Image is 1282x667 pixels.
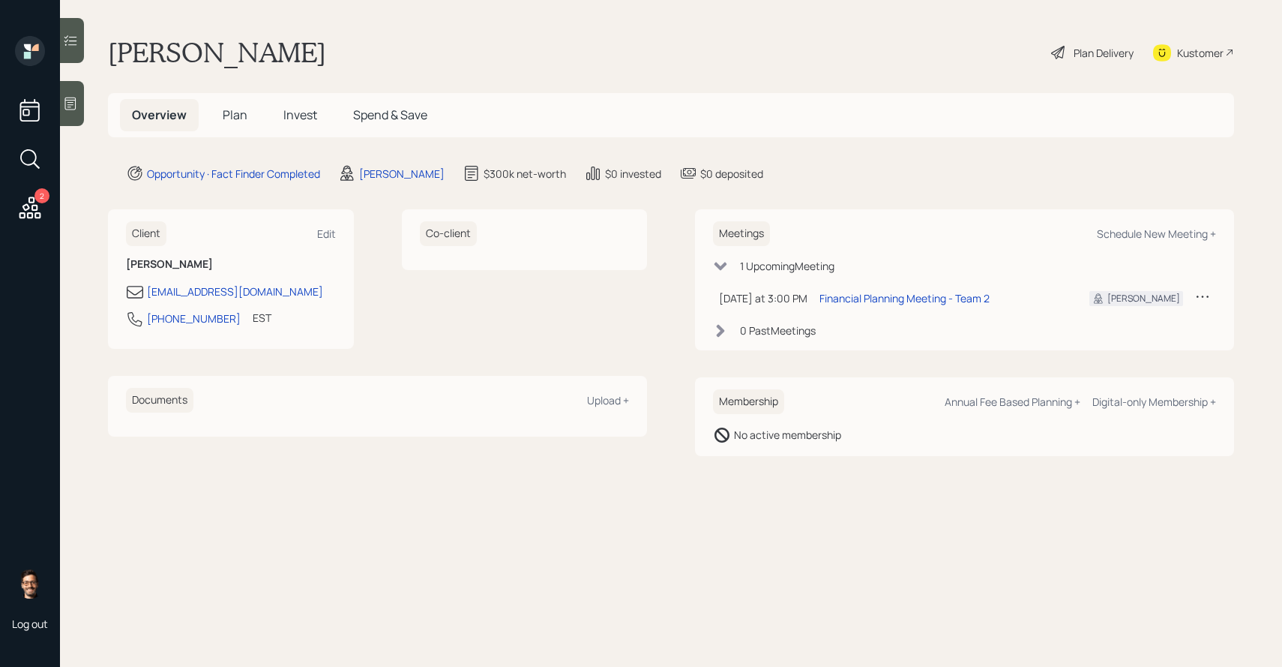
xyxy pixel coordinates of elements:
div: Log out [12,617,48,631]
div: EST [253,310,271,326]
div: 1 Upcoming Meeting [740,258,834,274]
div: Edit [317,227,336,241]
h6: Co-client [420,221,477,246]
span: Overview [132,107,187,123]
div: Financial Planning Meeting - Team 2 [819,290,990,306]
div: No active membership [734,427,841,443]
div: Annual Fee Based Planning + [945,395,1080,409]
div: [PHONE_NUMBER] [147,311,241,326]
h6: Meetings [713,221,770,246]
h6: Membership [713,389,784,414]
div: Schedule New Meeting + [1097,227,1216,241]
div: Plan Delivery [1074,45,1134,61]
div: Upload + [587,393,629,407]
h6: [PERSON_NAME] [126,258,336,271]
div: $0 invested [605,166,661,182]
div: Kustomer [1177,45,1224,61]
span: Plan [223,107,247,123]
div: Opportunity · Fact Finder Completed [147,166,320,182]
h6: Client [126,221,166,246]
h6: Documents [126,388,193,413]
div: [DATE] at 3:00 PM [719,290,807,306]
img: sami-boghos-headshot.png [15,569,45,599]
div: [EMAIL_ADDRESS][DOMAIN_NAME] [147,284,323,299]
span: Invest [283,107,317,123]
div: $0 deposited [700,166,763,182]
div: 2 [34,188,49,203]
h1: [PERSON_NAME] [108,36,326,69]
span: Spend & Save [353,107,427,123]
div: [PERSON_NAME] [359,166,445,182]
div: $300k net-worth [484,166,566,182]
div: 0 Past Meeting s [740,323,816,338]
div: Digital-only Membership + [1092,395,1216,409]
div: [PERSON_NAME] [1107,292,1180,305]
